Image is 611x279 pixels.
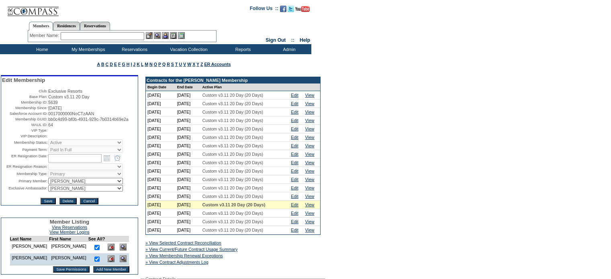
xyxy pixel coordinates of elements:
[145,240,221,245] a: » View Selected Contract Reconciliation
[145,62,148,67] a: M
[2,111,47,116] td: Salesforce Account ID:
[59,198,77,204] input: Delete
[2,185,47,191] td: Exclusive Ambassador:
[202,135,264,140] span: Custom v3.11 20 Day (20 Days)
[176,116,201,125] td: [DATE]
[305,202,315,207] a: View
[202,152,264,157] span: Custom v3.11 20 Day (20 Days)
[2,94,47,99] td: Base Plan:
[291,169,298,173] a: Edit
[291,143,298,148] a: Edit
[305,185,315,190] a: View
[29,22,53,31] a: Members
[2,77,45,83] span: Edit Membership
[167,62,170,67] a: R
[146,100,176,108] td: [DATE]
[219,44,265,54] td: Reports
[127,62,130,67] a: H
[176,108,201,116] td: [DATE]
[305,160,315,165] a: View
[162,32,169,39] img: Impersonate
[300,37,310,43] a: Help
[10,242,49,254] td: [PERSON_NAME]
[154,62,157,67] a: O
[204,62,231,67] a: ER Accounts
[48,122,53,127] span: 64
[158,62,161,67] a: P
[120,255,127,262] img: View Dashboard
[202,118,264,123] span: Custom v3.11 20 Day (20 Days)
[2,163,47,170] td: ER Resignation Reason:
[145,260,208,265] a: » View Contract Adjustments Log
[49,230,89,234] a: View Member Logins
[176,100,201,108] td: [DATE]
[2,122,47,127] td: MAUL ID:
[176,83,201,91] td: End Date
[178,32,185,39] img: b_calculator.gif
[50,219,90,225] span: Member Listing
[53,266,90,273] input: Save Permissions
[146,218,176,226] td: [DATE]
[88,236,105,242] td: See All?
[146,159,176,167] td: [DATE]
[291,177,298,182] a: Edit
[295,6,310,12] img: Subscribe to our YouTube Channel
[291,110,298,114] a: Edit
[18,44,64,54] td: Home
[146,201,176,209] td: [DATE]
[176,133,201,142] td: [DATE]
[202,126,264,131] span: Custom v3.11 20 Day (20 Days)
[10,236,49,242] td: Last Name
[305,118,315,123] a: View
[2,100,47,105] td: Membership ID:
[110,62,113,67] a: D
[146,108,176,116] td: [DATE]
[2,147,47,153] td: Payment Term:
[305,211,315,216] a: View
[202,93,264,98] span: Custom v3.11 20 Day (20 Days)
[146,150,176,159] td: [DATE]
[305,194,315,199] a: View
[305,152,315,157] a: View
[149,62,153,67] a: N
[146,184,176,192] td: [DATE]
[291,93,298,98] a: Edit
[176,226,201,234] td: [DATE]
[108,255,114,262] img: Delete
[41,198,55,204] input: Save
[200,62,203,67] a: Z
[176,142,201,150] td: [DATE]
[176,192,201,201] td: [DATE]
[48,100,58,105] span: 5639
[2,89,47,94] td: Club:
[291,202,298,207] a: Edit
[196,62,199,67] a: Y
[49,242,88,254] td: [PERSON_NAME]
[64,44,110,54] td: My Memberships
[202,169,264,173] span: Custom v3.11 20 Day (20 Days)
[2,171,47,177] td: Membership Type:
[280,6,286,12] img: Become our fan on Facebook
[176,150,201,159] td: [DATE]
[176,201,201,209] td: [DATE]
[202,219,264,224] span: Custom v3.11 20 Day (20 Days)
[53,22,80,30] a: Residences
[137,62,140,67] a: K
[145,247,238,252] a: » View Current/Future Contract Usage Summary
[110,44,157,54] td: Reservations
[265,44,311,54] td: Admin
[146,32,153,39] img: b_edit.gif
[80,22,110,30] a: Reservations
[49,236,88,242] td: First Name
[2,117,47,122] td: Membership GUID:
[291,118,298,123] a: Edit
[266,37,286,43] a: Sign Out
[146,133,176,142] td: [DATE]
[202,202,266,207] span: Custom v3.11 20 Day (20 Days)
[202,194,264,199] span: Custom v3.11 20 Day (20 Days)
[305,143,315,148] a: View
[52,225,87,230] a: View Reservations
[175,62,178,67] a: T
[291,37,294,43] span: ::
[176,175,201,184] td: [DATE]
